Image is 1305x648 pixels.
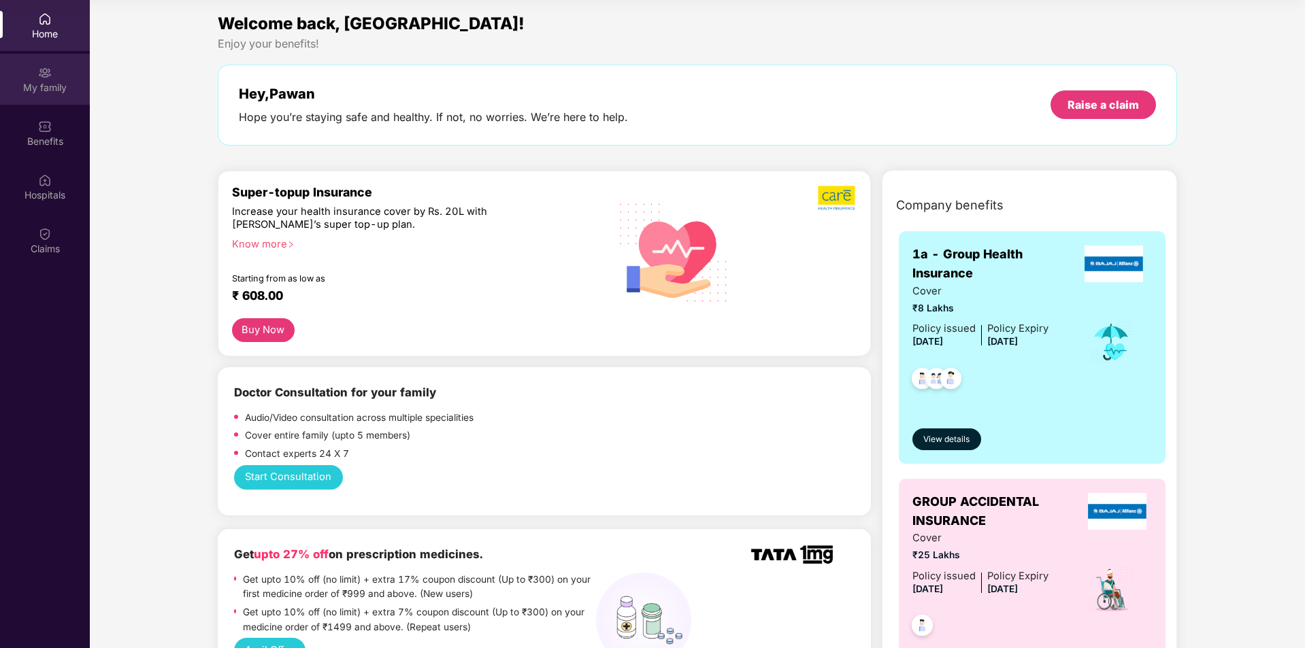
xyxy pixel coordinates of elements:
p: Cover entire family (upto 5 members) [245,428,410,443]
div: Know more [232,238,589,248]
span: Cover [912,530,1048,546]
img: svg+xml;base64,PHN2ZyBpZD0iQ2xhaW0iIHhtbG5zPSJodHRwOi8vd3d3LnczLm9yZy8yMDAwL3N2ZyIgd2lkdGg9IjIwIi... [38,227,52,241]
span: Cover [912,284,1048,299]
img: insurerLogo [1085,245,1143,282]
b: Doctor Consultation for your family [234,386,436,399]
p: Audio/Video consultation across multiple specialities [245,411,474,426]
span: [DATE] [912,583,943,594]
div: Policy Expiry [987,321,1048,337]
div: Hope you’re staying safe and healthy. If not, no worries. We’re here to help. [239,110,628,124]
span: [DATE] [912,336,943,347]
span: GROUP ACCIDENTAL INSURANCE [912,492,1083,531]
button: View details [912,428,981,450]
span: Welcome back, [GEOGRAPHIC_DATA]! [218,14,525,33]
button: Start Consultation [234,465,343,490]
img: b5dec4f62d2307b9de63beb79f102df3.png [818,185,857,211]
img: icon [1089,320,1134,364]
div: Policy issued [912,568,976,584]
span: ₹8 Lakhs [912,301,1048,316]
p: Get upto 10% off (no limit) + extra 7% coupon discount (Up to ₹300) on your medicine order of ₹14... [243,605,595,634]
img: svg+xml;base64,PHN2ZyBpZD0iSG9tZSIgeG1sbnM9Imh0dHA6Ly93d3cudzMub3JnLzIwMDAvc3ZnIiB3aWR0aD0iMjAiIG... [38,12,52,26]
p: Get upto 10% off (no limit) + extra 17% coupon discount (Up to ₹300) on your first medicine order... [243,573,595,602]
img: insurerLogo [1088,493,1146,530]
img: svg+xml;base64,PHN2ZyB4bWxucz0iaHR0cDovL3d3dy53My5vcmcvMjAwMC9zdmciIHdpZHRoPSI0OC45MTUiIGhlaWdodD... [920,364,953,397]
button: Buy Now [232,318,295,342]
span: [DATE] [987,583,1018,594]
img: svg+xml;base64,PHN2ZyB3aWR0aD0iMjAiIGhlaWdodD0iMjAiIHZpZXdCb3g9IjAgMCAyMCAyMCIgZmlsbD0ibm9uZSIgeG... [38,66,52,80]
div: Raise a claim [1068,97,1139,112]
span: Company benefits [896,196,1004,215]
img: icon [1088,566,1135,613]
div: Policy Expiry [987,568,1048,584]
span: upto 27% off [254,547,329,561]
div: Increase your health insurance cover by Rs. 20L with [PERSON_NAME]’s super top-up plan. [232,205,538,232]
img: svg+xml;base64,PHN2ZyBpZD0iQmVuZWZpdHMiIHhtbG5zPSJodHRwOi8vd3d3LnczLm9yZy8yMDAwL3N2ZyIgd2lkdGg9Ij... [38,120,52,133]
img: TATA_1mg_Logo.png [751,545,833,564]
img: svg+xml;base64,PHN2ZyBpZD0iSG9zcGl0YWxzIiB4bWxucz0iaHR0cDovL3d3dy53My5vcmcvMjAwMC9zdmciIHdpZHRoPS... [38,173,52,187]
span: ₹25 Lakhs [912,548,1048,563]
div: Super-topup Insurance [232,185,597,199]
div: Policy issued [912,321,976,337]
b: Get on prescription medicines. [234,547,483,561]
span: View details [923,433,970,446]
span: 1a - Group Health Insurance [912,245,1076,284]
img: svg+xml;base64,PHN2ZyB4bWxucz0iaHR0cDovL3d3dy53My5vcmcvMjAwMC9zdmciIHdpZHRoPSI0OC45NDMiIGhlaWdodD... [906,364,939,397]
div: ₹ 608.00 [232,288,583,305]
span: [DATE] [987,336,1018,347]
img: svg+xml;base64,PHN2ZyB4bWxucz0iaHR0cDovL3d3dy53My5vcmcvMjAwMC9zdmciIHdpZHRoPSI0OC45NDMiIGhlaWdodD... [934,364,968,397]
img: svg+xml;base64,PHN2ZyB4bWxucz0iaHR0cDovL3d3dy53My5vcmcvMjAwMC9zdmciIHhtbG5zOnhsaW5rPSJodHRwOi8vd3... [609,186,739,318]
span: right [287,241,295,248]
div: Enjoy your benefits! [218,37,1178,51]
div: Hey, Pawan [239,86,628,102]
img: svg+xml;base64,PHN2ZyB4bWxucz0iaHR0cDovL3d3dy53My5vcmcvMjAwMC9zdmciIHdpZHRoPSI0OC45NDMiIGhlaWdodD... [906,611,939,644]
p: Contact experts 24 X 7 [245,447,349,462]
div: Starting from as low as [232,273,539,283]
